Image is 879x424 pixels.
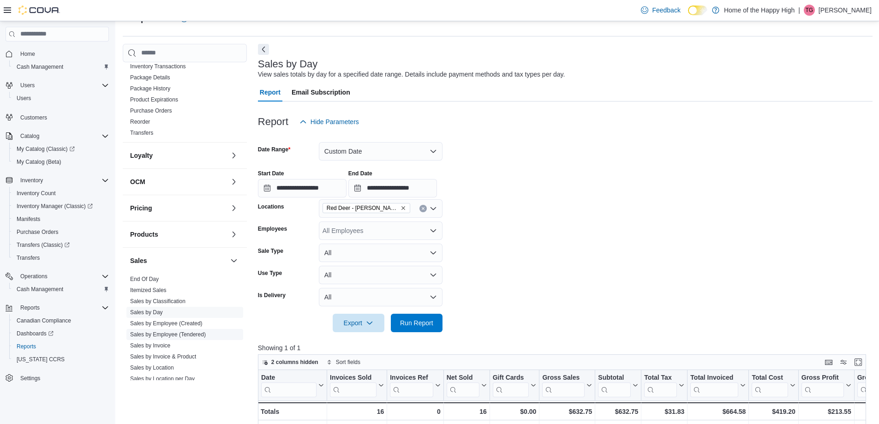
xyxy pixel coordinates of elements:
[130,331,206,338] a: Sales by Employee (Tendered)
[690,374,738,397] div: Total Invoiced
[20,177,43,184] span: Inventory
[400,318,433,328] span: Run Report
[130,151,153,160] h3: Loyalty
[401,205,406,211] button: Remove Red Deer - Bower Place - Fire & Flower from selection in this group
[9,60,113,73] button: Cash Management
[430,227,437,234] button: Open list of options
[9,251,113,264] button: Transfers
[258,357,322,368] button: 2 columns hidden
[17,158,61,166] span: My Catalog (Beta)
[13,315,75,326] a: Canadian Compliance
[130,230,227,239] button: Products
[853,357,864,368] button: Enter fullscreen
[804,5,815,16] div: Takara Grant
[17,254,40,262] span: Transfers
[446,406,486,417] div: 16
[17,131,43,142] button: Catalog
[260,83,281,102] span: Report
[9,92,113,105] button: Users
[130,309,163,316] span: Sales by Day
[17,343,36,350] span: Reports
[17,373,44,384] a: Settings
[13,201,109,212] span: Inventory Manager (Classic)
[17,302,109,313] span: Reports
[228,203,239,214] button: Pricing
[13,143,78,155] a: My Catalog (Classic)
[690,374,746,397] button: Total Invoiced
[752,374,795,397] button: Total Cost
[391,314,442,332] button: Run Report
[390,374,440,397] button: Invoices Ref
[130,203,152,213] h3: Pricing
[598,374,631,397] div: Subtotal
[9,143,113,155] a: My Catalog (Classic)
[258,247,283,255] label: Sale Type
[258,70,565,79] div: View sales totals by day for a specified date range. Details include payment methods and tax type...
[801,374,844,397] div: Gross Profit
[130,107,172,114] a: Purchase Orders
[644,374,684,397] button: Total Tax
[130,298,185,305] a: Sales by Classification
[598,374,638,397] button: Subtotal
[17,131,109,142] span: Catalog
[17,356,65,363] span: [US_STATE] CCRS
[327,203,399,213] span: Red Deer - [PERSON_NAME] Place - Fire & Flower
[446,374,486,397] button: Net Sold
[130,298,185,305] span: Sales by Classification
[806,5,813,16] span: TG
[17,48,109,60] span: Home
[130,276,159,282] a: End Of Day
[130,96,178,103] a: Product Expirations
[319,244,442,262] button: All
[492,406,536,417] div: $0.00
[542,374,585,382] div: Gross Sales
[17,330,54,337] span: Dashboards
[13,354,68,365] a: [US_STATE] CCRS
[819,5,872,16] p: [PERSON_NAME]
[17,111,109,123] span: Customers
[330,374,377,397] div: Invoices Sold
[130,63,186,70] a: Inventory Transactions
[20,50,35,58] span: Home
[130,130,153,136] a: Transfers
[130,119,150,125] a: Reorder
[130,256,227,265] button: Sales
[319,288,442,306] button: All
[130,342,170,349] a: Sales by Invoice
[13,156,109,167] span: My Catalog (Beta)
[261,406,324,417] div: Totals
[598,374,631,382] div: Subtotal
[228,176,239,187] button: OCM
[20,132,39,140] span: Catalog
[17,80,38,91] button: Users
[130,118,150,125] span: Reorder
[258,116,288,127] h3: Report
[271,358,318,366] span: 2 columns hidden
[130,309,163,316] a: Sales by Day
[319,142,442,161] button: Custom Date
[2,270,113,283] button: Operations
[2,110,113,124] button: Customers
[9,314,113,327] button: Canadian Compliance
[13,214,109,225] span: Manifests
[17,302,43,313] button: Reports
[258,343,873,352] p: Showing 1 of 1
[13,239,73,251] a: Transfers (Classic)
[13,201,96,212] a: Inventory Manager (Classic)
[130,129,153,137] span: Transfers
[13,93,109,104] span: Users
[644,374,677,382] div: Total Tax
[296,113,363,131] button: Hide Parameters
[130,151,227,160] button: Loyalty
[13,341,40,352] a: Reports
[130,177,227,186] button: OCM
[18,6,60,15] img: Cova
[17,215,40,223] span: Manifests
[130,74,170,81] span: Package Details
[637,1,684,19] a: Feedback
[9,200,113,213] a: Inventory Manager (Classic)
[319,266,442,284] button: All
